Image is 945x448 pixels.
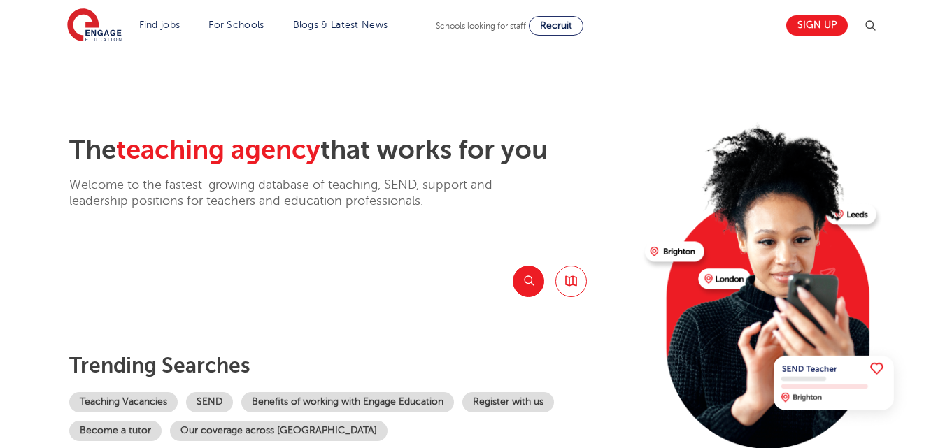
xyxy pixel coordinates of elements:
span: Schools looking for staff [436,21,526,31]
p: Trending searches [69,353,634,378]
a: Recruit [529,16,583,36]
a: Teaching Vacancies [69,392,178,412]
a: Find jobs [139,20,180,30]
span: Recruit [540,20,572,31]
p: Welcome to the fastest-growing database of teaching, SEND, support and leadership positions for t... [69,177,531,210]
a: Blogs & Latest News [293,20,388,30]
span: teaching agency [116,135,320,165]
a: SEND [186,392,233,412]
button: Search [513,266,544,297]
img: Engage Education [67,8,122,43]
a: Register with us [462,392,554,412]
h2: The that works for you [69,134,634,166]
a: Become a tutor [69,421,162,441]
a: Benefits of working with Engage Education [241,392,454,412]
a: Sign up [786,15,848,36]
a: Our coverage across [GEOGRAPHIC_DATA] [170,421,388,441]
a: For Schools [208,20,264,30]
